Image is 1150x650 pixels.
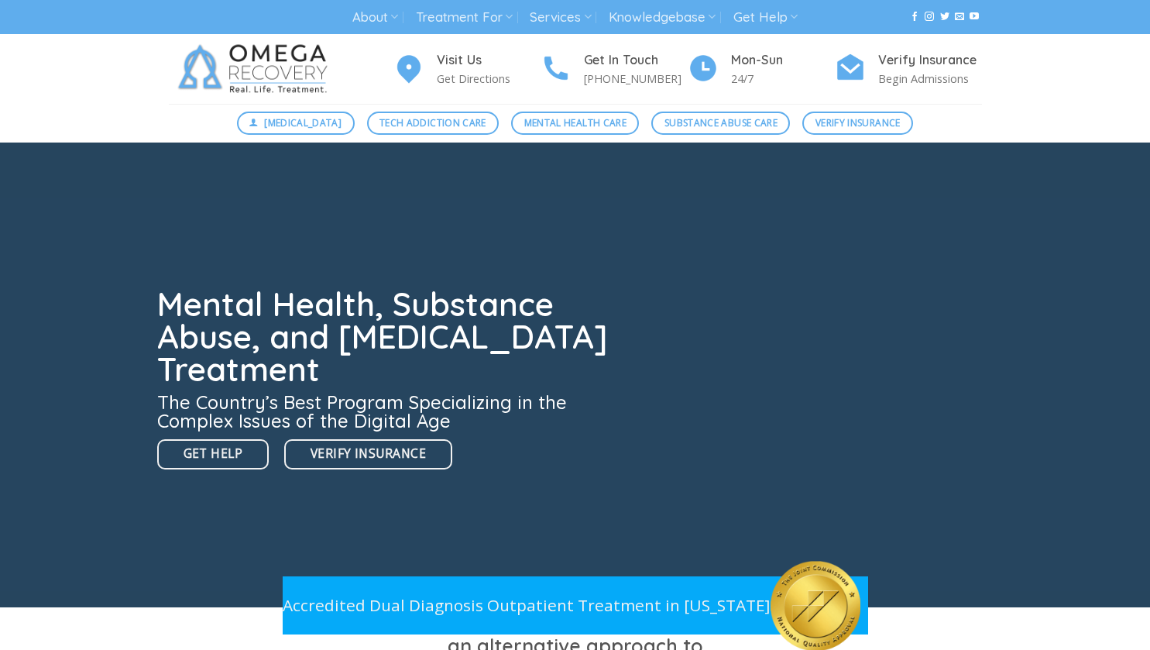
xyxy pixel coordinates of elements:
a: Verify Insurance Begin Admissions [835,50,982,88]
a: Get Help [733,3,798,32]
span: Verify Insurance [311,444,426,463]
a: Get Help [157,439,269,469]
h4: Mon-Sun [731,50,835,71]
a: Visit Us Get Directions [393,50,541,88]
a: Treatment For [416,3,513,32]
p: 24/7 [731,70,835,88]
a: Send us an email [955,12,964,22]
a: Tech Addiction Care [367,112,499,135]
span: Mental Health Care [524,115,626,130]
a: Get In Touch [PHONE_NUMBER] [541,50,688,88]
span: Tech Addiction Care [379,115,486,130]
h3: The Country’s Best Program Specializing in the Complex Issues of the Digital Age [157,393,617,430]
a: Mental Health Care [511,112,639,135]
h4: Verify Insurance [878,50,982,71]
img: Omega Recovery [169,34,343,104]
a: Services [530,3,591,32]
span: Get Help [184,444,243,463]
a: Follow on Instagram [925,12,934,22]
a: Verify Insurance [802,112,913,135]
a: Substance Abuse Care [651,112,790,135]
a: Verify Insurance [284,439,452,469]
a: Follow on Facebook [910,12,919,22]
p: [PHONE_NUMBER] [584,70,688,88]
h4: Visit Us [437,50,541,71]
span: Substance Abuse Care [664,115,778,130]
a: [MEDICAL_DATA] [237,112,355,135]
span: [MEDICAL_DATA] [264,115,342,130]
a: Follow on Twitter [940,12,949,22]
a: Knowledgebase [609,3,716,32]
p: Get Directions [437,70,541,88]
p: Begin Admissions [878,70,982,88]
h4: Get In Touch [584,50,688,71]
a: Follow on YouTube [970,12,979,22]
span: Verify Insurance [815,115,901,130]
p: Accredited Dual Diagnosis Outpatient Treatment in [US_STATE] [283,593,771,618]
a: About [352,3,398,32]
h1: Mental Health, Substance Abuse, and [MEDICAL_DATA] Treatment [157,288,617,386]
